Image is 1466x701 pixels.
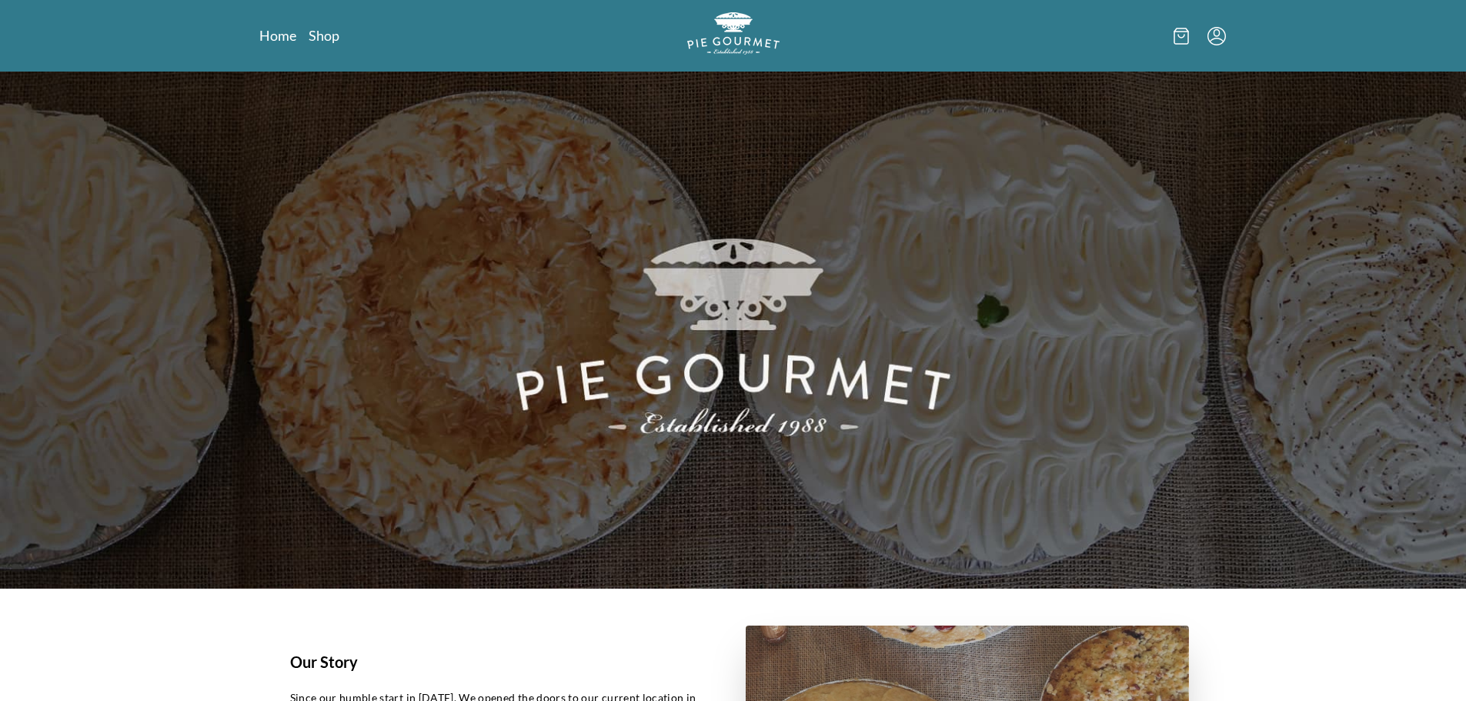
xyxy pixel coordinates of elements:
[1207,27,1226,45] button: Menu
[309,26,339,45] a: Shop
[687,12,780,59] a: Logo
[259,26,296,45] a: Home
[290,650,709,673] h1: Our Story
[687,12,780,55] img: logo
